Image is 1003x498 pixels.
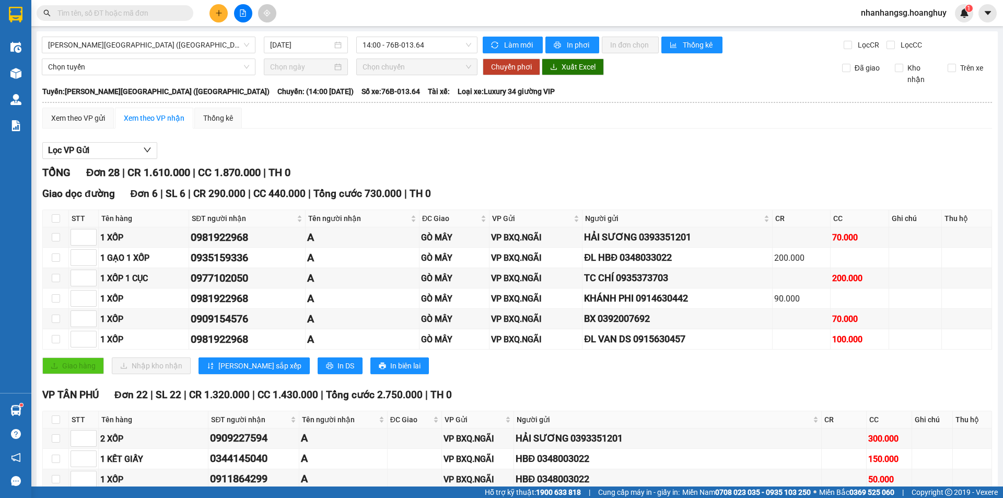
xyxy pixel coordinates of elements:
img: warehouse-icon [10,405,21,416]
span: In phơi [567,39,591,51]
th: Thu hộ [942,210,992,227]
span: CC 440.000 [253,188,306,200]
td: A [306,248,419,268]
span: In DS [337,360,354,372]
th: Tên hàng [99,411,208,428]
span: Người gửi [517,414,811,425]
th: STT [69,411,99,428]
span: Chuyến: (14:00 [DATE]) [277,86,354,97]
span: [PERSON_NAME] sắp xếp [218,360,301,372]
div: A [301,430,386,446]
th: CR [822,411,867,428]
div: A [307,311,417,327]
div: VP BXQ.NGÃI [444,453,512,466]
sup: 1 [965,5,973,12]
strong: 1900 633 818 [536,488,581,496]
div: 0977102050 [191,270,304,286]
td: 0909227594 [208,428,299,449]
span: ⚪️ [813,490,817,494]
span: SĐT người nhận [192,213,295,224]
span: In biên lai [390,360,421,372]
div: A [307,250,417,266]
span: Tổng cước 730.000 [313,188,402,200]
td: A [306,268,419,288]
span: 1 [967,5,971,12]
div: 1 XỐP [100,473,206,486]
span: CR 1.610.000 [127,166,190,179]
span: Tổng cước 2.750.000 [326,389,423,401]
span: | [263,166,266,179]
span: Đơn 22 [114,389,148,401]
div: BX 0392007692 [584,311,771,326]
td: A [299,449,388,469]
div: HẢI SƯƠNG 0393351201 [516,431,820,446]
td: 0909154576 [189,309,306,329]
img: warehouse-icon [10,94,21,105]
span: download [550,63,557,72]
div: 150.000 [868,453,910,466]
div: 100.000 [832,333,887,346]
td: A [306,309,419,329]
span: | [308,188,311,200]
span: Lọc VP Gửi [48,144,89,157]
button: printerIn DS [318,357,363,374]
span: search [43,9,51,17]
span: Hỗ trợ kỹ thuật: [485,487,581,498]
span: SĐT người nhận [211,414,288,425]
div: KHÁNH PHI 0914630442 [584,291,771,306]
td: VP BXQ.NGÃI [489,227,582,248]
span: Thống kê [683,39,714,51]
input: Tìm tên, số ĐT hoặc mã đơn [57,7,181,19]
td: 0344145040 [208,449,299,469]
div: 1 GẠO 1 XỐP [100,251,187,264]
span: Tài xế: [428,86,450,97]
td: 0911864299 [208,469,299,490]
div: VP BXQ.NGÃI [491,272,580,285]
span: Tên người nhận [302,414,377,425]
input: Chọn ngày [270,61,332,73]
span: nhanhangsg.hoanghuy [853,6,955,19]
img: icon-new-feature [960,8,969,18]
div: 0344145040 [210,450,297,467]
button: Chuyển phơi [483,59,540,75]
span: TỔNG [42,166,71,179]
div: 50.000 [868,473,910,486]
div: A [301,450,386,467]
td: A [306,288,419,309]
div: 0981922968 [191,291,304,307]
button: downloadNhập kho nhận [112,357,191,374]
sup: 1 [20,403,23,407]
div: 0909154576 [191,311,304,327]
img: logo-vxr [9,7,22,22]
span: Tên người nhận [308,213,409,224]
div: 1 XỐP [100,312,187,326]
div: 200.000 [774,251,829,264]
div: VP BXQ.NGÃI [491,333,580,346]
div: VP BXQ.NGÃI [491,312,580,326]
div: 1 XỐP 1 CỤC [100,272,187,285]
span: Cung cấp máy in - giấy in: [598,487,680,498]
span: SL 6 [166,188,185,200]
div: GÒ MÂY [421,231,487,244]
button: Lọc VP Gửi [42,142,157,159]
td: VP BXQ.NGÃI [442,428,514,449]
span: CC 1.430.000 [258,389,318,401]
span: Xuất Excel [562,61,596,73]
span: question-circle [11,429,21,439]
div: HẢI SƯƠNG 0393351201 [584,230,771,245]
td: VP BXQ.NGÃI [489,288,582,309]
th: Ghi chú [889,210,942,227]
div: 1 XỐP [100,292,187,305]
div: 200.000 [832,272,887,285]
td: VP BXQ.NGÃI [442,469,514,490]
strong: 0369 525 060 [849,488,894,496]
button: In đơn chọn [602,37,659,53]
td: A [306,329,419,350]
span: TH 0 [410,188,431,200]
span: | [425,389,428,401]
button: bar-chartThống kê [661,37,722,53]
span: Lọc CR [854,39,881,51]
button: syncLàm mới [483,37,543,53]
span: printer [326,362,333,370]
div: 0911864299 [210,471,297,487]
